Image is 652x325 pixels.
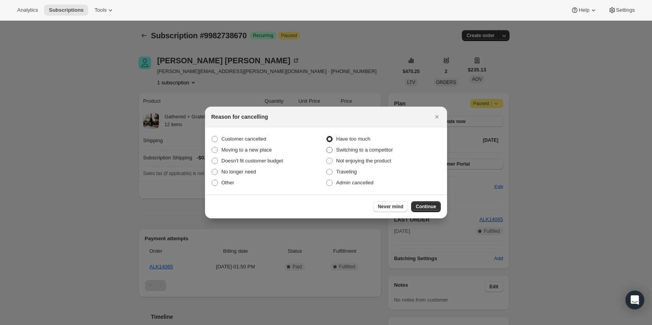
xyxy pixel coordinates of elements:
[378,204,403,210] span: Never mind
[94,7,107,13] span: Tools
[604,5,640,16] button: Settings
[336,136,370,142] span: Have too much
[336,169,357,175] span: Traveling
[336,180,373,186] span: Admin cancelled
[579,7,589,13] span: Help
[411,201,441,212] button: Continue
[373,201,408,212] button: Never mind
[12,5,43,16] button: Analytics
[90,5,119,16] button: Tools
[336,158,391,164] span: Not enjoying the product
[616,7,635,13] span: Settings
[17,7,38,13] span: Analytics
[49,7,84,13] span: Subscriptions
[431,111,442,122] button: Close
[211,113,268,121] h2: Reason for cancelling
[566,5,602,16] button: Help
[221,147,272,153] span: Moving to a new place
[625,291,644,309] div: Open Intercom Messenger
[416,204,436,210] span: Continue
[44,5,88,16] button: Subscriptions
[336,147,393,153] span: Switching to a competitor
[221,136,266,142] span: Customer cancelled
[221,180,234,186] span: Other
[221,169,256,175] span: No longer need
[221,158,283,164] span: Doesn't fit customer budget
